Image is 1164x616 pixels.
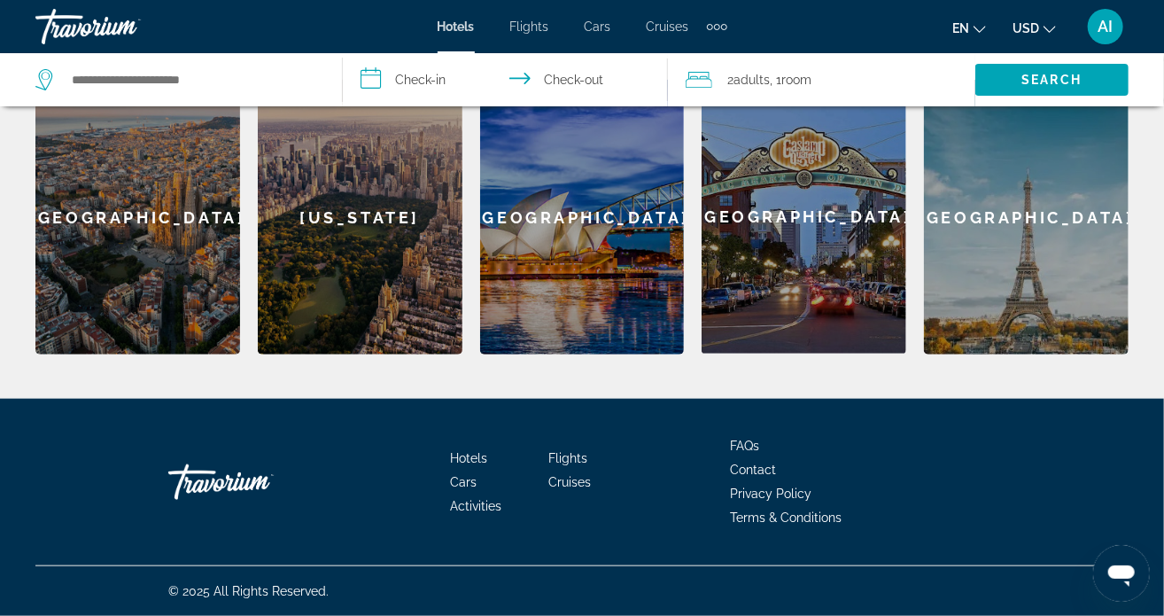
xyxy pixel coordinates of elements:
a: Paris[GEOGRAPHIC_DATA] [924,80,1129,355]
a: Hotels [438,19,475,34]
a: Terms & Conditions [730,511,842,525]
a: Cruises [647,19,689,34]
a: Cruises [549,475,592,489]
a: Cars [585,19,611,34]
a: Go Home [168,456,345,509]
a: Barcelona[GEOGRAPHIC_DATA] [35,80,240,355]
div: [GEOGRAPHIC_DATA] [924,80,1129,355]
button: Change language [952,15,986,41]
a: Contact [730,463,776,477]
div: [GEOGRAPHIC_DATA] [35,80,240,355]
span: Room [782,73,812,87]
a: New York[US_STATE] [258,80,462,355]
a: Privacy Policy [730,487,811,501]
input: Search hotel destination [70,66,315,93]
a: Flights [549,451,588,465]
a: Activities [451,499,502,513]
a: Cars [451,475,477,489]
a: Flights [510,19,549,34]
button: Select check in and out date [343,53,668,106]
span: Adults [734,73,771,87]
span: USD [1013,21,1039,35]
a: Sydney[GEOGRAPHIC_DATA] [480,80,685,355]
span: , 1 [771,67,812,92]
div: [GEOGRAPHIC_DATA] [480,80,685,355]
button: Change currency [1013,15,1056,41]
a: Hotels [451,451,488,465]
button: Search [975,64,1129,96]
a: Travorium [35,4,213,50]
span: © 2025 All Rights Reserved. [168,584,329,598]
span: en [952,21,969,35]
a: FAQs [730,439,759,453]
span: AI [1098,18,1114,35]
button: Travelers: 2 adults, 0 children [668,53,975,106]
div: [US_STATE] [258,80,462,355]
iframe: Button to launch messaging window [1093,545,1150,602]
a: San Diego[GEOGRAPHIC_DATA] [702,80,906,355]
div: [GEOGRAPHIC_DATA] [702,80,906,354]
span: Search [1021,73,1082,87]
button: Extra navigation items [707,12,727,41]
button: User Menu [1083,8,1129,45]
span: 2 [728,67,771,92]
